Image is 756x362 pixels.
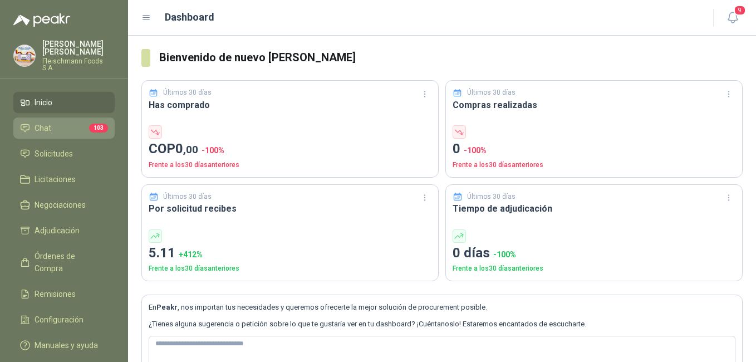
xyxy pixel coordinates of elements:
span: -100 % [493,250,516,259]
p: Últimos 30 días [163,87,212,98]
span: Adjudicación [35,224,80,237]
p: ¿Tienes alguna sugerencia o petición sobre lo que te gustaría ver en tu dashboard? ¡Cuéntanoslo! ... [149,319,735,330]
img: Logo peakr [13,13,70,27]
a: Inicio [13,92,115,113]
span: Manuales y ayuda [35,339,98,351]
a: Manuales y ayuda [13,335,115,356]
span: 0 [175,141,198,156]
h3: Por solicitud recibes [149,202,431,216]
p: Frente a los 30 días anteriores [453,263,735,274]
span: Chat [35,122,51,134]
span: ,00 [183,143,198,156]
span: -100 % [202,146,224,155]
a: Adjudicación [13,220,115,241]
button: 9 [723,8,743,28]
h3: Tiempo de adjudicación [453,202,735,216]
a: Chat103 [13,118,115,139]
h3: Bienvenido de nuevo [PERSON_NAME] [159,49,743,66]
span: Licitaciones [35,173,76,185]
p: En , nos importan tus necesidades y queremos ofrecerte la mejor solución de procurement posible. [149,302,735,313]
span: 103 [89,124,108,133]
p: Frente a los 30 días anteriores [149,263,431,274]
p: Últimos 30 días [467,192,516,202]
h3: Has comprado [149,98,431,112]
p: 5.11 [149,243,431,264]
span: Órdenes de Compra [35,250,104,275]
span: Negociaciones [35,199,86,211]
p: Fleischmann Foods S.A. [42,58,115,71]
span: + 412 % [179,250,203,259]
p: Frente a los 30 días anteriores [149,160,431,170]
p: 0 días [453,243,735,264]
a: Órdenes de Compra [13,246,115,279]
a: Licitaciones [13,169,115,190]
p: COP [149,139,431,160]
p: [PERSON_NAME] [PERSON_NAME] [42,40,115,56]
p: 0 [453,139,735,160]
h3: Compras realizadas [453,98,735,112]
a: Negociaciones [13,194,115,216]
a: Configuración [13,309,115,330]
p: Últimos 30 días [467,87,516,98]
a: Solicitudes [13,143,115,164]
span: Inicio [35,96,52,109]
span: -100 % [464,146,487,155]
h1: Dashboard [165,9,214,25]
span: Remisiones [35,288,76,300]
a: Remisiones [13,283,115,305]
p: Últimos 30 días [163,192,212,202]
p: Frente a los 30 días anteriores [453,160,735,170]
span: 9 [734,5,746,16]
span: Configuración [35,314,84,326]
img: Company Logo [14,45,35,66]
b: Peakr [156,303,178,311]
span: Solicitudes [35,148,73,160]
